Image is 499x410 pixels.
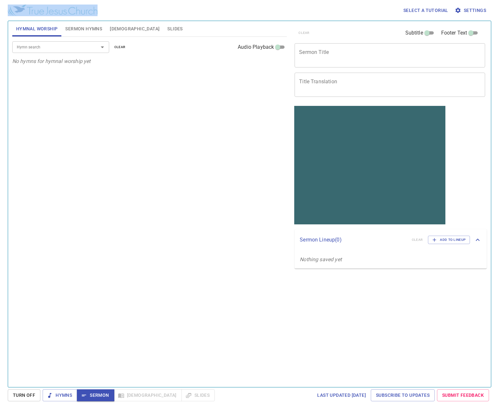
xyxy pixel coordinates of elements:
[432,237,466,243] span: Add to Lineup
[8,389,40,401] button: Turn Off
[403,6,448,15] span: Select a tutorial
[114,44,126,50] span: clear
[300,236,407,244] p: Sermon Lineup ( 0 )
[110,43,130,51] button: clear
[82,391,109,399] span: Sermon
[441,29,467,37] span: Footer Text
[428,236,470,244] button: Add to Lineup
[405,29,423,37] span: Subtitle
[8,5,98,16] img: True Jesus Church
[442,391,484,399] span: Submit Feedback
[292,104,448,227] iframe: from-child
[110,25,160,33] span: [DEMOGRAPHIC_DATA]
[456,6,486,15] span: Settings
[65,25,102,33] span: Sermon Hymns
[315,389,369,401] a: Last updated [DATE]
[98,43,107,52] button: Open
[376,391,430,399] span: Subscribe to Updates
[167,25,182,33] span: Slides
[401,5,451,16] button: Select a tutorial
[238,43,274,51] span: Audio Playback
[13,391,35,399] span: Turn Off
[437,389,489,401] a: Submit Feedback
[317,391,366,399] span: Last updated [DATE]
[48,391,72,399] span: Hymns
[295,229,487,251] div: Sermon Lineup(0)clearAdd to Lineup
[16,25,58,33] span: Hymnal Worship
[453,5,489,16] button: Settings
[371,389,435,401] a: Subscribe to Updates
[77,389,114,401] button: Sermon
[300,256,342,262] i: Nothing saved yet
[12,58,91,64] i: No hymns for hymnal worship yet
[43,389,77,401] button: Hymns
